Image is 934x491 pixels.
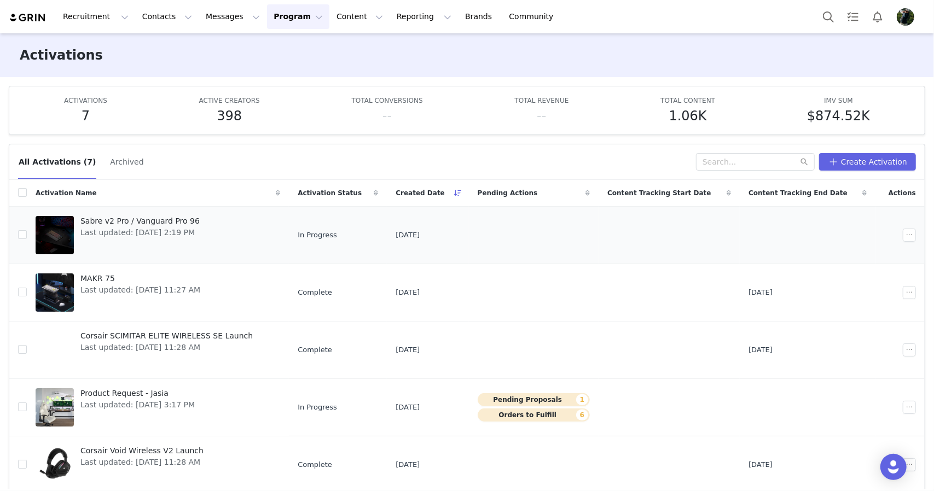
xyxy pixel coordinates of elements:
span: Last updated: [DATE] 3:17 PM [80,399,195,411]
h5: $874.52K [807,106,870,126]
button: Profile [890,8,925,26]
button: Create Activation [819,153,916,171]
button: Recruitment [56,4,135,29]
span: IMV SUM [824,97,853,104]
span: TOTAL REVENUE [515,97,569,104]
span: Activation Name [36,188,97,198]
button: Notifications [866,4,890,29]
span: In Progress [298,230,337,241]
button: Pending Proposals1 [478,393,590,406]
span: Corsair SCIMITAR ELITE WIRELESS SE Launch [80,330,253,342]
span: TOTAL CONVERSIONS [352,97,423,104]
span: [DATE] [396,459,420,470]
span: Corsair Void Wireless V2 Launch [80,445,204,457]
span: [DATE] [396,230,420,241]
h3: Activations [20,45,103,65]
span: [DATE] [396,344,420,355]
a: MAKR 75Last updated: [DATE] 11:27 AM [36,271,280,314]
a: Community [503,4,565,29]
span: Last updated: [DATE] 2:19 PM [80,227,200,238]
span: Complete [298,459,332,470]
h5: 398 [217,106,242,126]
img: grin logo [9,13,47,23]
a: Corsair SCIMITAR ELITE WIRELESS SE LaunchLast updated: [DATE] 11:28 AM [36,328,280,372]
span: Complete [298,287,332,298]
button: Messages [199,4,266,29]
span: [DATE] [749,287,773,298]
h5: 1.06K [669,106,707,126]
button: Orders to Fulfill6 [478,408,590,422]
button: Reporting [390,4,458,29]
span: Content Tracking End Date [749,188,848,198]
div: Actions [876,182,925,204]
a: Sabre v2 Pro / Vanguard Pro 96Last updated: [DATE] 2:19 PM [36,213,280,257]
span: Last updated: [DATE] 11:28 AM [80,457,204,468]
button: Program [267,4,329,29]
button: Content [330,4,390,29]
span: Complete [298,344,332,355]
span: ACTIVE CREATORS [199,97,260,104]
span: TOTAL CONTENT [660,97,715,104]
span: Activation Status [298,188,362,198]
span: [DATE] [749,344,773,355]
span: MAKR 75 [80,273,200,284]
a: Brands [459,4,502,29]
span: Last updated: [DATE] 11:27 AM [80,284,200,296]
span: Product Request - Jasia [80,388,195,399]
a: Corsair Void Wireless V2 LaunchLast updated: [DATE] 11:28 AM [36,443,280,487]
button: Search [816,4,840,29]
button: All Activations (7) [18,153,96,171]
button: Archived [109,153,144,171]
span: Sabre v2 Pro / Vanguard Pro 96 [80,215,200,227]
h5: -- [382,106,392,126]
span: [DATE] [396,402,420,413]
h5: 7 [82,106,90,126]
a: Product Request - JasiaLast updated: [DATE] 3:17 PM [36,385,280,429]
span: ACTIVATIONS [64,97,107,104]
i: icon: search [800,158,808,166]
div: Open Intercom Messenger [880,454,907,480]
span: Created Date [396,188,445,198]
span: Last updated: [DATE] 11:28 AM [80,342,253,353]
h5: -- [537,106,546,126]
span: [DATE] [749,459,773,470]
span: Content Tracking Start Date [607,188,711,198]
button: Contacts [136,4,199,29]
span: In Progress [298,402,337,413]
img: 4a4670ff-9bcf-4b5c-9bad-ce9df6e53a7a.jpg [897,8,914,26]
span: [DATE] [396,287,420,298]
span: Pending Actions [478,188,538,198]
a: Tasks [841,4,865,29]
input: Search... [696,153,815,171]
